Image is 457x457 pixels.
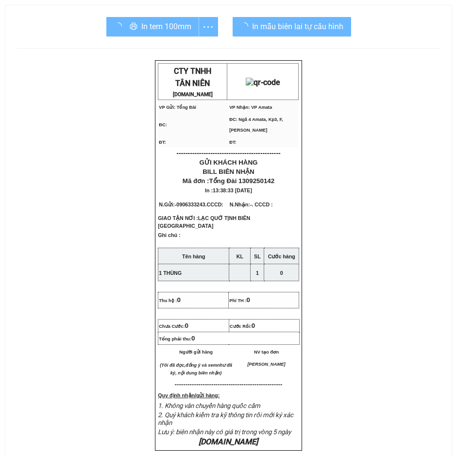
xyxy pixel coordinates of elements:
em: như đã ký, nội dung biên nhận) [170,363,232,375]
span: In : [205,187,252,193]
span: 0 [280,270,283,276]
span: Người gửi hàng [179,350,213,355]
strong: [DOMAIN_NAME] [173,91,213,98]
span: LẠC QUỚ TỊNH BIÊN [GEOGRAPHIC_DATA] [158,215,250,229]
span: Cước Rồi: [230,324,255,329]
span: 1 THÙNG [159,270,182,276]
span: Lưu ý: biên nhận này có giá trị trong vòng 5 ngày [158,428,291,436]
span: VP Gửi: Tổng Đài [159,105,196,110]
span: Phí TH : [229,298,250,303]
span: BILL BIÊN NHẬN [203,168,254,175]
span: 1 [256,270,259,276]
em: [DOMAIN_NAME] [199,437,258,446]
span: 0 [177,296,180,304]
button: In mẫu biên lai tự cấu hình [233,17,351,36]
span: In mẫu biên lai tự cấu hình [252,20,343,33]
strong: SL [254,254,261,259]
span: loading [240,22,252,30]
span: GIAO TẬN NƠI : [158,215,250,229]
span: 13:38:33 [DATE] [213,187,252,193]
span: ----------------------------------------------- [181,381,283,388]
span: 0906333243. [176,202,225,207]
span: 1. Không vân chuyển hàng quốc cấm [158,402,260,409]
span: VP Nhận: VP Amata [229,105,272,110]
span: T [175,79,180,88]
span: 0 [252,322,255,329]
span: Ghi chú : [158,232,180,246]
span: 0 [191,335,195,342]
span: N.Gửi: [159,202,225,207]
strong: Quy định nhận/gửi hàng: [158,392,220,398]
span: NV tạo đơn [254,350,279,355]
span: . CCCD : [252,202,272,207]
span: - [250,202,273,207]
span: N.Nhận: [230,202,273,207]
span: 2. Quý khách kiểm tra kỹ thông tin rồi mới ký xác nhận [158,411,293,426]
span: ĐT: [159,140,166,145]
span: CCCD: [207,202,225,207]
span: [PERSON_NAME] [247,362,285,367]
span: Chưa Cước: [159,324,188,329]
span: ĐC: [159,122,167,127]
span: - [175,202,225,207]
em: (Tôi đã đọc,đồng ý và xem [160,363,217,368]
strong: Tên hàng [182,254,205,259]
span: 0 [185,322,188,329]
span: Tổng phải thu: [159,337,195,341]
strong: KL [237,254,243,259]
span: GỬI KHÁCH HÀNG [200,159,258,166]
span: ÂN NIÊN [180,79,210,88]
span: Tổng Đài 1309250142 [209,177,274,185]
img: qr-code [246,78,280,87]
span: ĐC: Ngã 4 Amata, Kp3, F, [PERSON_NAME] [229,117,283,133]
span: Thu hộ : [159,298,181,303]
span: 0 [247,296,250,304]
span: Mã đơn : [183,177,274,185]
span: ĐT: [229,140,237,145]
span: --- [175,381,181,388]
span: CTY TNHH [174,67,211,76]
span: ---------------------------------------------- [176,149,280,157]
strong: Cước hàng [268,254,295,259]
